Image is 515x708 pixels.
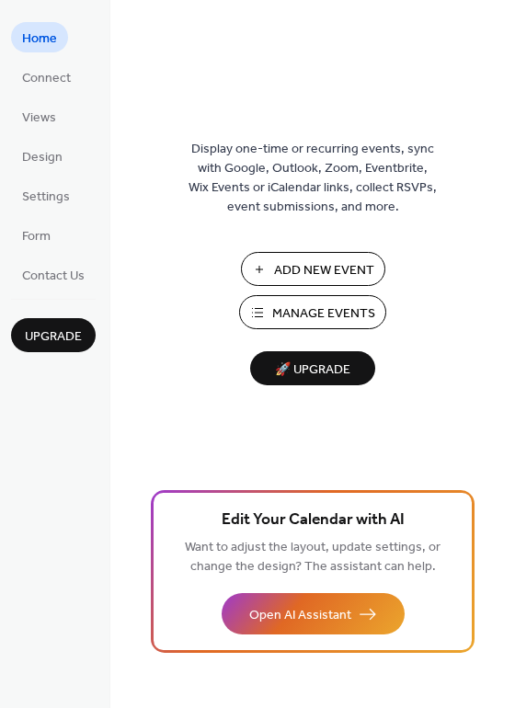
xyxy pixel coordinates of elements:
[22,267,85,286] span: Contact Us
[241,252,385,286] button: Add New Event
[239,295,386,329] button: Manage Events
[222,593,405,634] button: Open AI Assistant
[22,227,51,246] span: Form
[11,141,74,171] a: Design
[11,101,67,131] a: Views
[261,358,364,383] span: 🚀 Upgrade
[250,351,375,385] button: 🚀 Upgrade
[11,259,96,290] a: Contact Us
[22,29,57,49] span: Home
[249,606,351,625] span: Open AI Assistant
[22,108,56,128] span: Views
[22,69,71,88] span: Connect
[25,327,82,347] span: Upgrade
[189,140,437,217] span: Display one-time or recurring events, sync with Google, Outlook, Zoom, Eventbrite, Wix Events or ...
[11,22,68,52] a: Home
[22,188,70,207] span: Settings
[222,508,405,533] span: Edit Your Calendar with AI
[11,220,62,250] a: Form
[274,261,374,280] span: Add New Event
[11,180,81,211] a: Settings
[22,148,63,167] span: Design
[11,62,82,92] a: Connect
[11,318,96,352] button: Upgrade
[272,304,375,324] span: Manage Events
[185,535,441,579] span: Want to adjust the layout, update settings, or change the design? The assistant can help.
